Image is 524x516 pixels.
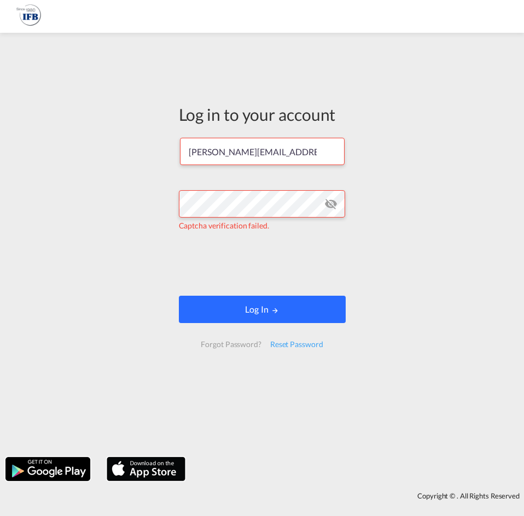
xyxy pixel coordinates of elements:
div: Forgot Password? [196,335,265,354]
md-icon: icon-eye-off [324,197,337,210]
div: Reset Password [266,335,328,354]
img: google.png [4,456,91,482]
img: apple.png [106,456,187,482]
img: 1f261f00256b11eeaf3d89493e6660f9.png [16,4,41,29]
button: LOGIN [179,296,346,323]
div: Log in to your account [179,103,346,126]
input: Enter email/phone number [180,138,345,165]
iframe: reCAPTCHA [179,242,345,285]
span: Captcha verification failed. [179,221,269,230]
